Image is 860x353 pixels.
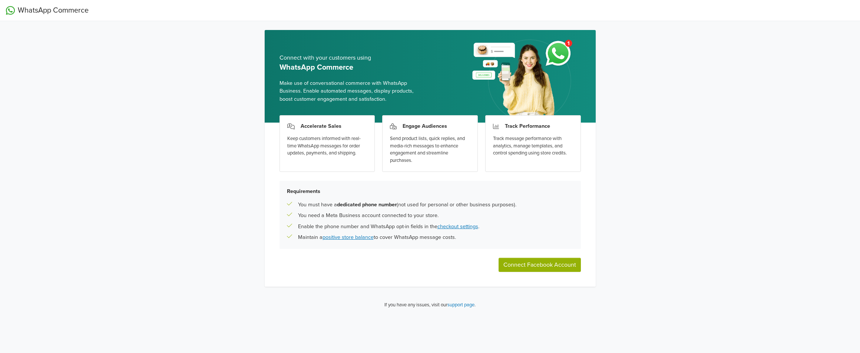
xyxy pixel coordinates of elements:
img: whatsapp_setup_banner [466,35,580,123]
h3: Engage Audiences [403,123,447,129]
p: Maintain a to cover WhatsApp message costs. [298,233,456,242]
span: Make use of conversational commerce with WhatsApp Business. Enable automated messages, display pr... [279,79,424,103]
span: WhatsApp Commerce [18,5,89,16]
h3: Track Performance [505,123,550,129]
h3: Accelerate Sales [301,123,341,129]
a: checkout settings [437,223,478,230]
a: support page [447,302,474,308]
button: Connect Facebook Account [499,258,581,272]
a: positive store balance [322,234,374,240]
p: You must have a (not used for personal or other business purposes). [298,201,516,209]
h5: Requirements [287,188,573,194]
b: dedicated phone number [337,202,397,208]
img: WhatsApp [6,6,15,15]
h5: Connect with your customers using [279,54,424,61]
p: If you have any issues, visit our . [384,302,476,309]
div: Send product lists, quick replies, and media-rich messages to enhance engagement and streamline p... [390,135,470,164]
p: Enable the phone number and WhatsApp opt-in fields in the . [298,223,479,231]
div: Keep customers informed with real-time WhatsApp messages for order updates, payments, and shipping. [287,135,367,157]
div: Track message performance with analytics, manage templates, and control spending using store cred... [493,135,573,157]
p: You need a Meta Business account connected to your store. [298,212,439,220]
h5: WhatsApp Commerce [279,63,424,72]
